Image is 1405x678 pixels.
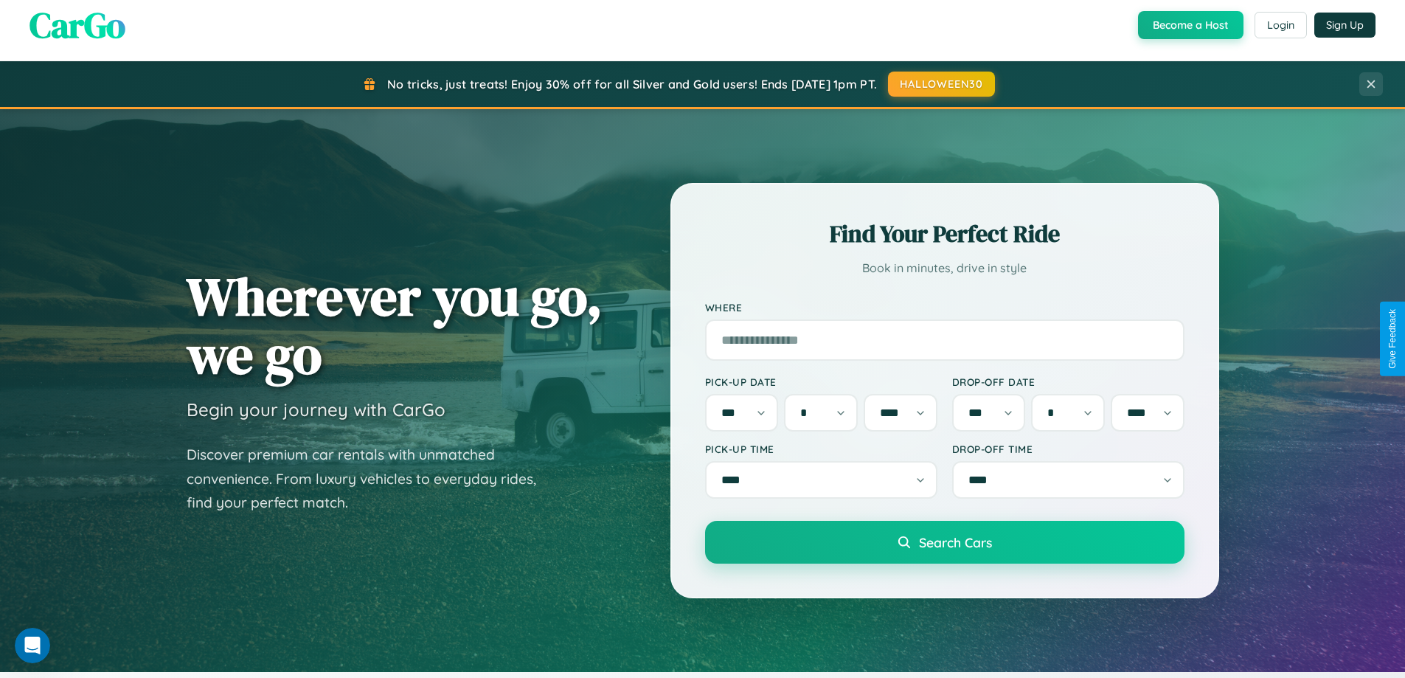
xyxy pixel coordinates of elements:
button: Become a Host [1138,11,1243,39]
label: Where [705,301,1184,314]
iframe: Intercom live chat [15,628,50,663]
p: Book in minutes, drive in style [705,257,1184,279]
h1: Wherever you go, we go [187,267,603,384]
span: CarGo [30,1,125,49]
label: Drop-off Date [952,376,1184,388]
span: Search Cars [919,534,992,550]
button: HALLOWEEN30 [888,72,995,97]
h2: Find Your Perfect Ride [705,218,1184,250]
label: Pick-up Time [705,443,937,455]
button: Sign Up [1314,13,1375,38]
button: Login [1255,12,1307,38]
label: Pick-up Date [705,376,937,388]
p: Discover premium car rentals with unmatched convenience. From luxury vehicles to everyday rides, ... [187,443,555,515]
span: No tricks, just treats! Enjoy 30% off for all Silver and Gold users! Ends [DATE] 1pm PT. [387,77,877,91]
div: Give Feedback [1387,309,1398,369]
label: Drop-off Time [952,443,1184,455]
button: Search Cars [705,521,1184,564]
h3: Begin your journey with CarGo [187,398,445,421]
